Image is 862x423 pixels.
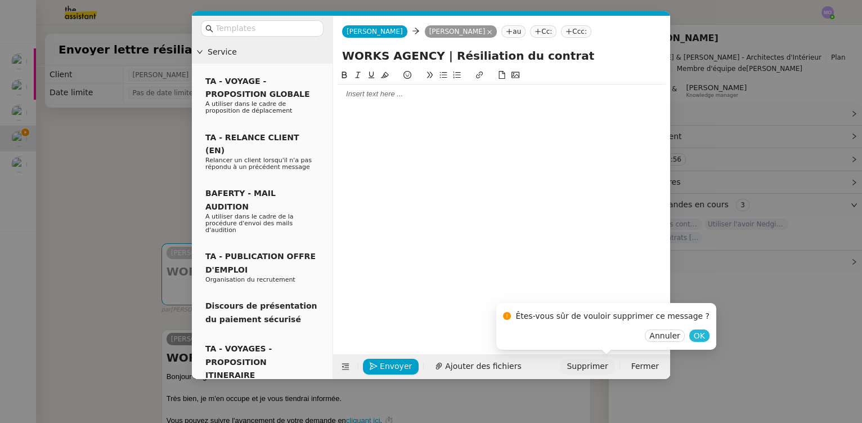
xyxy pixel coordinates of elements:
[208,46,328,59] span: Service
[501,25,526,38] nz-tag: au
[649,330,680,341] span: Annuler
[205,344,272,380] span: TA - VOYAGES - PROPOSITION ITINERAIRE
[205,301,317,323] span: Discours de présentation du paiement sécurisé
[205,133,299,155] span: TA - RELANCE CLIENT (EN)
[645,330,684,342] button: Annuler
[205,189,276,211] span: BAFERTY - MAIL AUDITION
[215,22,317,35] input: Templates
[530,25,556,38] nz-tag: Cc:
[567,360,608,373] span: Supprimer
[363,359,419,375] button: Envoyer
[380,360,412,373] span: Envoyer
[205,157,312,171] span: Relancer un client lorsqu'il n'a pas répondu à un précédent message
[205,276,295,283] span: Organisation du recrutement
[515,310,710,323] div: Êtes-vous sûr de vouloir supprimer ce message ?
[561,25,591,38] nz-tag: Ccc:
[694,330,705,341] span: OK
[205,213,294,234] span: A utiliser dans le cadre de la procédure d'envoi des mails d'audition
[428,359,528,375] button: Ajouter des fichiers
[625,359,666,375] button: Fermer
[689,330,710,342] button: OK
[342,47,661,64] input: Subject
[631,360,659,373] span: Fermer
[192,41,333,63] div: Service
[347,28,403,35] span: [PERSON_NAME]
[425,25,497,38] nz-tag: [PERSON_NAME]
[205,252,316,274] span: TA - PUBLICATION OFFRE D'EMPLOI
[560,359,614,375] button: Supprimer
[205,100,292,114] span: A utiliser dans le cadre de proposition de déplacement
[205,77,309,99] span: TA - VOYAGE - PROPOSITION GLOBALE
[445,360,521,373] span: Ajouter des fichiers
